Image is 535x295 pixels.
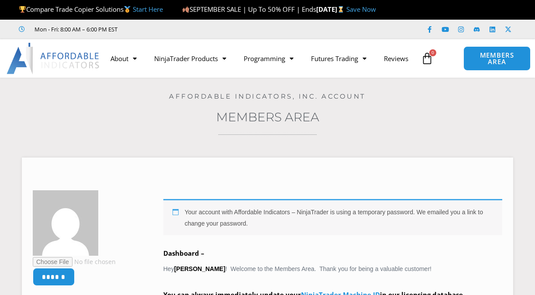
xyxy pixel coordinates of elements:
[346,5,376,14] a: Save Now
[216,110,319,124] a: Members Area
[183,6,189,13] img: 🍂
[102,48,145,69] a: About
[32,24,117,34] span: Mon - Fri: 8:00 AM – 6:00 PM EST
[375,48,417,69] a: Reviews
[338,6,344,13] img: ⌛
[33,190,98,256] img: 44be754baa50b697f5540c259b5f8134cebf617cbc2c5041574a760baca9125c
[130,25,261,34] iframe: Customer reviews powered by Trustpilot
[473,52,521,65] span: MEMBERS AREA
[174,265,225,272] strong: [PERSON_NAME]
[102,48,418,69] nav: Menu
[169,92,366,100] a: Affordable Indicators, Inc. Account
[7,43,100,74] img: LogoAI | Affordable Indicators – NinjaTrader
[163,249,204,257] b: Dashboard –
[19,6,26,13] img: 🏆
[316,5,346,14] strong: [DATE]
[463,46,531,71] a: MEMBERS AREA
[124,6,131,13] img: 🥇
[235,48,302,69] a: Programming
[19,5,163,14] span: Compare Trade Copier Solutions
[145,48,235,69] a: NinjaTrader Products
[163,199,502,235] div: Your account with Affordable Indicators – NinjaTrader is using a temporary password. We emailed y...
[302,48,375,69] a: Futures Trading
[182,5,316,14] span: SEPTEMBER SALE | Up To 50% OFF | Ends
[408,46,446,71] a: 0
[429,49,436,56] span: 0
[133,5,163,14] a: Start Here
